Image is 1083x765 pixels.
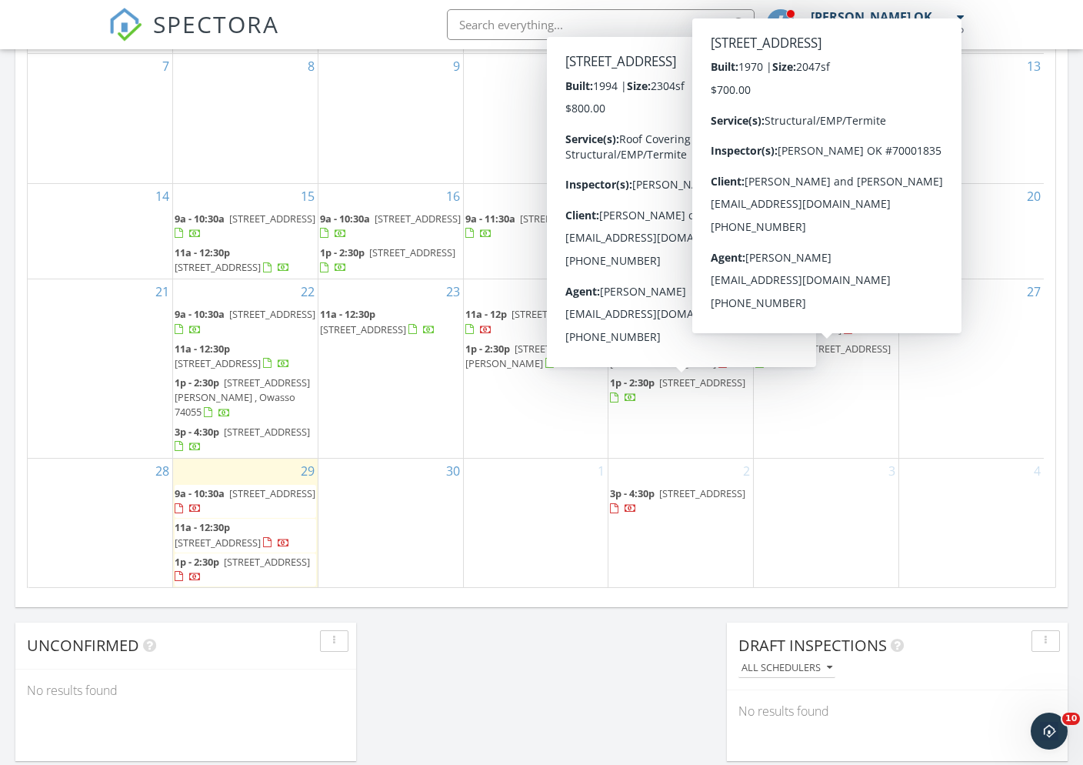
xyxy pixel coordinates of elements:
a: Go to September 9, 2025 [450,54,463,79]
button: All schedulers [738,658,835,679]
a: Go to September 15, 2025 [298,184,318,209]
a: 9a - 10:30a [STREET_ADDRESS] [320,212,461,240]
span: 9a - 10:30a [610,82,660,95]
a: Go to September 25, 2025 [733,279,753,304]
a: Go to October 4, 2025 [1031,459,1044,483]
span: 3p - 4:30p [755,342,800,356]
span: [STREET_ADDRESS] [224,555,310,569]
a: 1p - 2:30p [STREET_ADDRESS] [320,246,455,274]
span: [STREET_ADDRESS] [520,212,606,225]
a: Go to September 23, 2025 [443,279,463,304]
a: Go to October 2, 2025 [740,459,753,483]
td: Go to September 20, 2025 [898,183,1044,279]
span: 11a - 12:30p [755,307,811,321]
a: Go to September 12, 2025 [878,54,898,79]
a: 11a - 12:30p [STREET_ADDRESS] [320,306,462,339]
a: 11a - 12p [STREET_ADDRESS] [465,307,598,336]
span: [STREET_ADDRESS] [229,212,315,225]
span: [STREET_ADDRESS][PERSON_NAME] [610,82,751,110]
a: 11a - 12:30p [STREET_ADDRESS] [175,246,290,274]
a: 9a - 10:30a [STREET_ADDRESS] [320,210,462,243]
a: Go to September 22, 2025 [298,279,318,304]
td: Go to September 23, 2025 [318,279,463,459]
td: Go to September 27, 2025 [898,279,1044,459]
span: 11a - 12:30p [320,307,375,321]
a: Go to September 30, 2025 [443,459,463,483]
a: 1p - 2:30p [STREET_ADDRESS] [610,374,751,407]
span: [STREET_ADDRESS] [805,342,891,356]
a: 9a - 10:30a [STREET_ADDRESS] [610,307,751,336]
td: Go to September 14, 2025 [28,183,173,279]
span: 3p - 4:30p [175,425,219,439]
div: [PERSON_NAME] OK #70001835 [811,9,953,25]
iframe: Intercom live chat [1031,713,1068,750]
a: Go to September 20, 2025 [1024,184,1044,209]
span: [STREET_ADDRESS] [659,376,745,389]
a: 11a - 12:30p [STREET_ADDRESS] [175,244,316,277]
a: Go to September 19, 2025 [878,184,898,209]
span: 3p - 4:30p [610,486,655,500]
td: Go to September 11, 2025 [608,53,754,183]
span: [STREET_ADDRESS][PERSON_NAME] , Owasso 74055 [175,376,310,419]
span: 1p - 2:30p [610,376,655,389]
span: 9a - 10:30a [175,212,225,225]
a: 11a - 12:30p [STREET_ADDRESS] [610,114,751,147]
td: Go to September 8, 2025 [173,53,318,183]
span: [STREET_ADDRESS] [369,246,455,259]
a: 9a - 10:30a [STREET_ADDRESS] [175,486,315,515]
a: 9a - 10:30a [STREET_ADDRESS][PERSON_NAME] [610,80,751,113]
a: 1p - 2:30p [STREET_ADDRESS][PERSON_NAME] [465,342,601,370]
span: [STREET_ADDRESS] [320,322,406,336]
a: 9a - 10:30a [STREET_ADDRESS] [175,210,316,243]
td: Go to October 4, 2025 [898,458,1044,588]
span: SPECTORA [153,8,279,40]
span: 9a - 10:30a [175,486,225,500]
span: [STREET_ADDRESS] [375,212,461,225]
a: 9a - 10:30a [STREET_ADDRESS] [175,485,316,518]
td: Go to September 18, 2025 [608,183,754,279]
span: [STREET_ADDRESS] [659,486,745,500]
td: Go to September 24, 2025 [463,279,608,459]
a: Go to October 1, 2025 [595,459,608,483]
span: [STREET_ADDRESS] [175,260,261,274]
td: Go to October 1, 2025 [463,458,608,588]
div: All schedulers [741,663,832,673]
a: 11a - 12:30p [STREET_ADDRESS] [755,307,871,336]
a: Go to September 11, 2025 [733,54,753,79]
td: Go to September 15, 2025 [173,183,318,279]
a: 9a - 10:30a [STREET_ADDRESS] [175,212,315,240]
a: 3p - 4:30p [STREET_ADDRESS] [175,423,316,456]
td: Go to September 22, 2025 [173,279,318,459]
input: Search everything... [447,9,755,40]
span: 1p - 2:30p [465,342,510,356]
a: 3p - 4:30p [STREET_ADDRESS] [610,486,745,515]
a: 11a - 12:30p [STREET_ADDRESS] [175,340,316,373]
a: 9a - 11:30a [STREET_ADDRESS] [465,212,606,240]
span: 1p - 2:30p [610,149,655,163]
span: Unconfirmed [27,635,139,656]
span: 9a - 10:30a [320,212,370,225]
a: 1p - 2:30p [STREET_ADDRESS] [175,553,316,586]
span: [STREET_ADDRESS] [665,307,751,321]
span: 1p - 2:30p [175,555,219,569]
span: 11a - 12:30p [175,246,230,259]
div: AEI Group, P.L.L.L.P [854,25,965,40]
td: Go to September 16, 2025 [318,183,463,279]
a: Go to September 29, 2025 [298,459,318,483]
a: 11a - 12:30p [STREET_ADDRESS] [320,307,435,336]
a: 1p - 2:30p [STREET_ADDRESS][PERSON_NAME] , Owasso 74055 [175,376,310,419]
td: Go to September 26, 2025 [754,279,899,459]
a: 3p - 4:30p [STREET_ADDRESS] [755,342,891,370]
img: The Best Home Inspection Software - Spectora [108,8,142,42]
span: [STREET_ADDRESS] [659,149,745,163]
td: Go to September 12, 2025 [754,53,899,183]
td: Go to September 30, 2025 [318,458,463,588]
span: [STREET_ADDRESS] [229,307,315,321]
span: [STREET_ADDRESS] [665,212,751,225]
a: Go to October 3, 2025 [885,459,898,483]
span: 11a - 12:30p [175,342,230,356]
a: Go to September 21, 2025 [152,279,172,304]
span: 9a - 11:30a [465,212,515,225]
a: 1p - 2:30p [STREET_ADDRESS] [610,149,745,178]
td: Go to September 7, 2025 [28,53,173,183]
